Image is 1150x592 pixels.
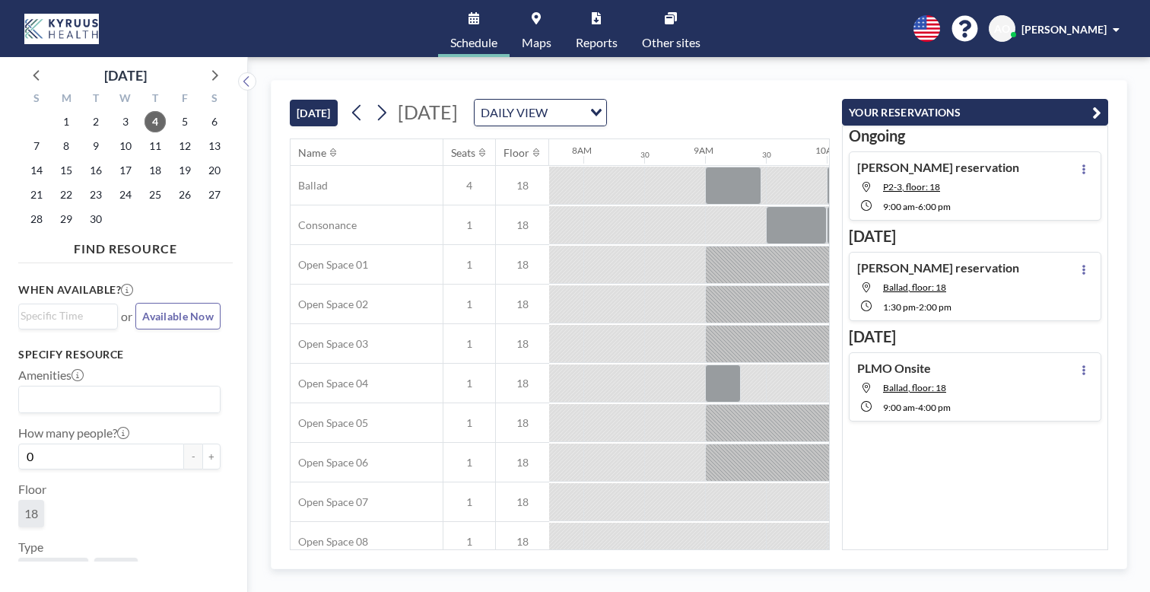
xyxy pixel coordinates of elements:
[450,37,497,49] span: Schedule
[694,145,713,156] div: 9AM
[496,456,549,469] span: 18
[291,298,368,311] span: Open Space 02
[291,456,368,469] span: Open Space 06
[883,301,916,313] span: 1:30 PM
[496,218,549,232] span: 18
[496,298,549,311] span: 18
[56,160,77,181] span: Monday, September 15, 2025
[18,235,233,256] h4: FIND RESOURCE
[26,208,47,230] span: Sunday, September 28, 2025
[202,444,221,469] button: +
[815,145,840,156] div: 10AM
[496,377,549,390] span: 18
[496,179,549,193] span: 18
[85,135,106,157] span: Tuesday, September 9, 2025
[291,377,368,390] span: Open Space 04
[291,337,368,351] span: Open Space 03
[21,390,211,409] input: Search for option
[115,184,136,205] span: Wednesday, September 24, 2025
[115,135,136,157] span: Wednesday, September 10, 2025
[443,535,495,549] span: 1
[642,37,700,49] span: Other sites
[883,181,940,193] span: P2-3, floor: 18
[174,135,195,157] span: Friday, September 12, 2025
[883,382,946,393] span: Ballad, floor: 18
[496,416,549,430] span: 18
[142,310,214,323] span: Available Now
[522,37,551,49] span: Maps
[291,535,368,549] span: Open Space 08
[443,495,495,509] span: 1
[26,135,47,157] span: Sunday, September 7, 2025
[918,201,951,212] span: 6:00 PM
[496,337,549,351] span: 18
[857,160,1019,175] h4: [PERSON_NAME] reservation
[145,160,166,181] span: Thursday, September 18, 2025
[121,309,132,324] span: or
[135,303,221,329] button: Available Now
[145,111,166,132] span: Thursday, September 4, 2025
[291,495,368,509] span: Open Space 07
[21,307,109,324] input: Search for option
[883,402,915,413] span: 9:00 AM
[18,539,43,555] label: Type
[204,184,225,205] span: Saturday, September 27, 2025
[174,111,195,132] span: Friday, September 5, 2025
[915,201,918,212] span: -
[443,377,495,390] span: 1
[85,111,106,132] span: Tuesday, September 2, 2025
[115,111,136,132] span: Wednesday, September 3, 2025
[1021,23,1107,36] span: [PERSON_NAME]
[204,135,225,157] span: Saturday, September 13, 2025
[85,208,106,230] span: Tuesday, September 30, 2025
[170,90,199,110] div: F
[204,111,225,132] span: Saturday, September 6, 2025
[883,282,946,293] span: Ballad, floor: 18
[18,368,84,383] label: Amenities
[85,160,106,181] span: Tuesday, September 16, 2025
[443,258,495,272] span: 1
[451,146,475,160] div: Seats
[18,348,221,361] h3: Specify resource
[443,298,495,311] span: 1
[291,218,357,232] span: Consonance
[104,65,147,86] div: [DATE]
[504,146,529,160] div: Floor
[849,327,1101,346] h3: [DATE]
[475,100,606,126] div: Search for option
[111,90,141,110] div: W
[145,135,166,157] span: Thursday, September 11, 2025
[298,146,326,160] div: Name
[443,337,495,351] span: 1
[994,22,1010,36] span: AO
[174,184,195,205] span: Friday, September 26, 2025
[398,100,458,123] span: [DATE]
[115,160,136,181] span: Wednesday, September 17, 2025
[640,150,650,160] div: 30
[916,301,919,313] span: -
[762,150,771,160] div: 30
[443,416,495,430] span: 1
[496,535,549,549] span: 18
[857,260,1019,275] h4: [PERSON_NAME] reservation
[918,402,951,413] span: 4:00 PM
[56,208,77,230] span: Monday, September 29, 2025
[26,160,47,181] span: Sunday, September 14, 2025
[291,416,368,430] span: Open Space 05
[291,258,368,272] span: Open Space 01
[24,506,38,521] span: 18
[291,179,328,193] span: Ballad
[184,444,202,469] button: -
[145,184,166,205] span: Thursday, September 25, 2025
[572,145,592,156] div: 8AM
[478,103,551,123] span: DAILY VIEW
[883,201,915,212] span: 9:00 AM
[443,179,495,193] span: 4
[24,14,99,44] img: organization-logo
[849,126,1101,145] h3: Ongoing
[56,135,77,157] span: Monday, September 8, 2025
[140,90,170,110] div: T
[199,90,229,110] div: S
[52,90,81,110] div: M
[18,482,46,497] label: Floor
